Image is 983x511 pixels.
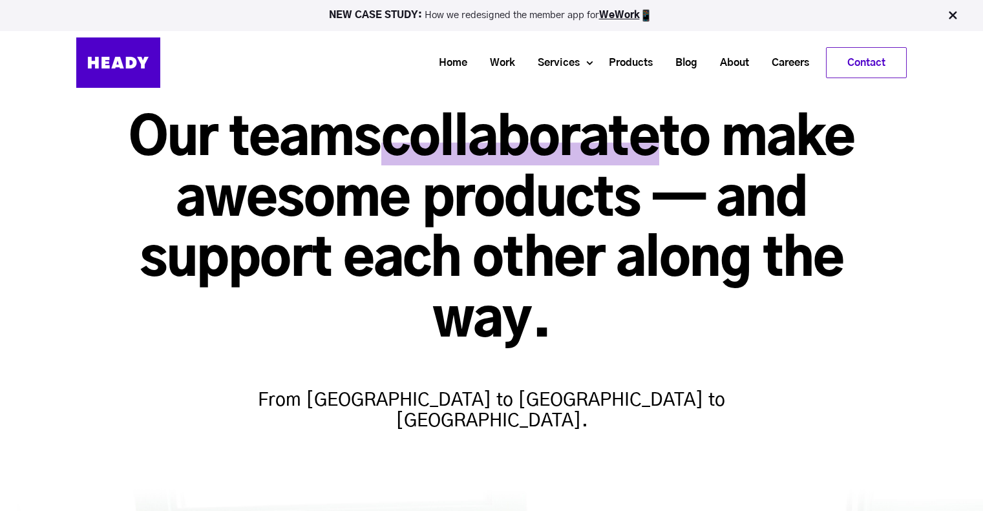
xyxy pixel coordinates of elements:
a: Home [423,51,474,75]
h1: Our teams to make awesome products — and support each other along the way. [76,110,907,351]
a: Contact [827,48,906,78]
a: Blog [659,51,704,75]
span: collaborate [381,114,659,165]
div: Navigation Menu [173,47,907,78]
img: Close Bar [946,9,959,22]
h4: From [GEOGRAPHIC_DATA] to [GEOGRAPHIC_DATA] to [GEOGRAPHIC_DATA]. [240,364,744,432]
strong: NEW CASE STUDY: [329,10,425,20]
a: WeWork [599,10,640,20]
img: Heady_Logo_Web-01 (1) [76,37,160,88]
a: Services [522,51,586,75]
img: app emoji [640,9,653,22]
a: Products [593,51,659,75]
a: About [704,51,756,75]
a: Work [474,51,522,75]
p: How we redesigned the member app for [6,9,977,22]
a: Careers [756,51,816,75]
